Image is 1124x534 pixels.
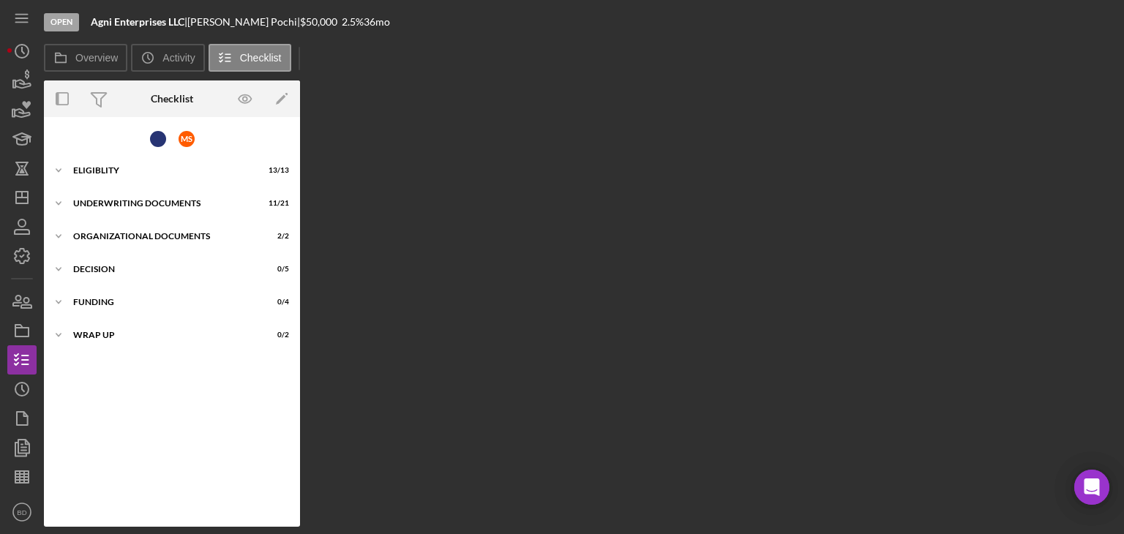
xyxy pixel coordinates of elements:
[73,265,252,274] div: Decision
[73,298,252,307] div: Funding
[263,331,289,339] div: 0 / 2
[240,52,282,64] label: Checklist
[364,16,390,28] div: 36 mo
[44,13,79,31] div: Open
[131,44,204,72] button: Activity
[209,44,291,72] button: Checklist
[342,16,364,28] div: 2.5 %
[91,16,187,28] div: |
[7,497,37,527] button: BD
[162,52,195,64] label: Activity
[44,44,127,72] button: Overview
[151,93,193,105] div: Checklist
[73,331,252,339] div: Wrap up
[73,166,252,175] div: Eligiblity
[187,16,300,28] div: [PERSON_NAME] Pochi |
[179,131,195,147] div: M S
[263,265,289,274] div: 0 / 5
[73,232,252,241] div: Organizational Documents
[91,15,184,28] b: Agni Enterprises LLC
[75,52,118,64] label: Overview
[17,508,26,516] text: BD
[263,166,289,175] div: 13 / 13
[1074,470,1109,505] div: Open Intercom Messenger
[263,232,289,241] div: 2 / 2
[73,199,252,208] div: Underwriting Documents
[263,298,289,307] div: 0 / 4
[300,15,337,28] span: $50,000
[263,199,289,208] div: 11 / 21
